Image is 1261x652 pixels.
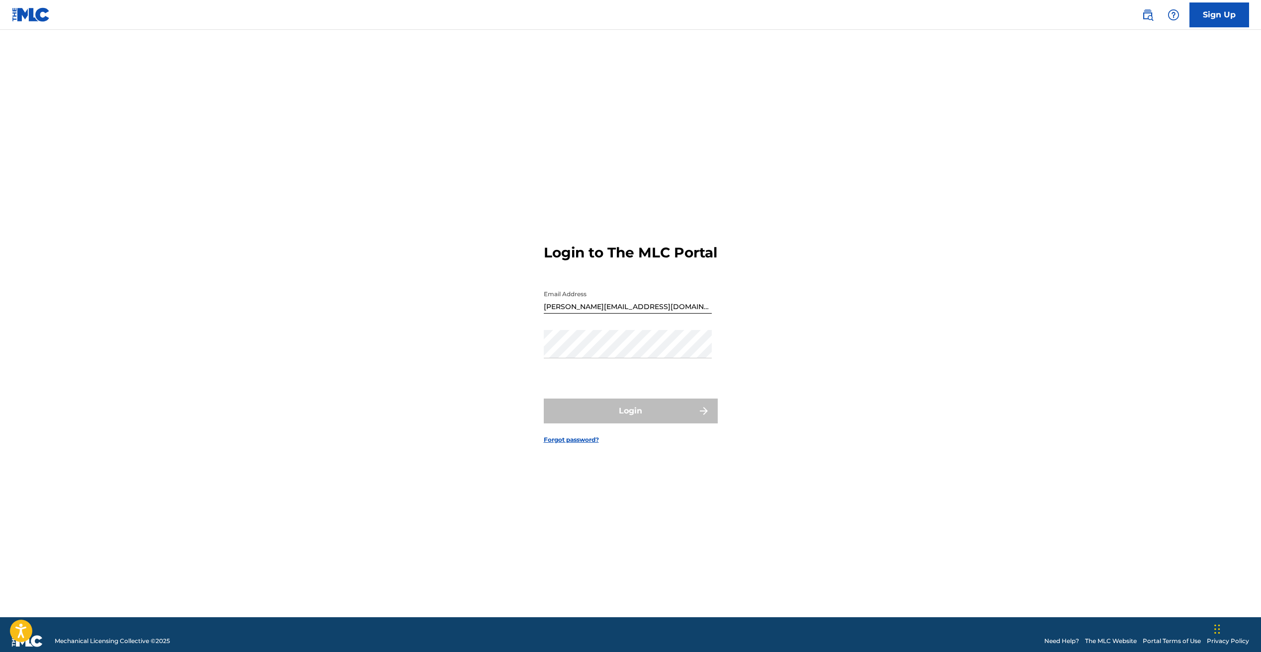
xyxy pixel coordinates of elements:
a: Portal Terms of Use [1143,637,1201,646]
a: Public Search [1138,5,1158,25]
span: Mechanical Licensing Collective © 2025 [55,637,170,646]
div: Help [1164,5,1183,25]
iframe: Chat Widget [1211,604,1261,652]
a: The MLC Website [1085,637,1137,646]
img: logo [12,635,43,647]
a: Forgot password? [544,435,599,444]
div: Drag [1214,614,1220,644]
img: MLC Logo [12,7,50,22]
h3: Login to The MLC Portal [544,244,717,261]
a: Sign Up [1189,2,1249,27]
a: Need Help? [1044,637,1079,646]
img: help [1168,9,1179,21]
img: search [1142,9,1154,21]
a: Privacy Policy [1207,637,1249,646]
